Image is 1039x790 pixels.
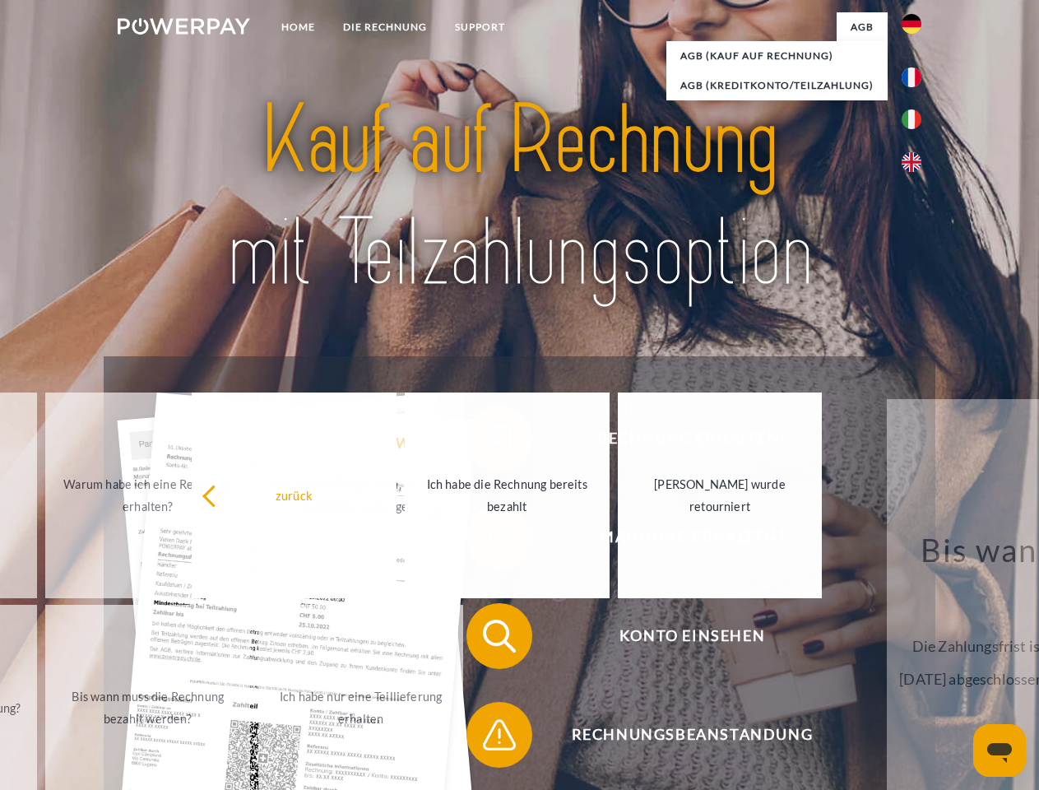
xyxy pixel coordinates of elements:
img: de [902,14,921,34]
a: DIE RECHNUNG [329,12,441,42]
a: SUPPORT [441,12,519,42]
span: Rechnungsbeanstandung [490,702,893,768]
img: logo-powerpay-white.svg [118,18,250,35]
div: zurück [202,484,387,506]
div: Warum habe ich eine Rechnung erhalten? [55,473,240,518]
a: AGB (Kreditkonto/Teilzahlung) [666,71,888,100]
div: Ich habe nur eine Teillieferung erhalten [268,685,453,730]
iframe: Schaltfläche zum Öffnen des Messaging-Fensters [973,724,1026,777]
span: Konto einsehen [490,603,893,669]
a: agb [837,12,888,42]
a: AGB (Kauf auf Rechnung) [666,41,888,71]
img: en [902,152,921,172]
img: title-powerpay_de.svg [157,79,882,315]
a: Home [267,12,329,42]
img: qb_warning.svg [479,714,520,755]
div: [PERSON_NAME] wurde retourniert [628,473,813,518]
div: Ich habe die Rechnung bereits bezahlt [415,473,600,518]
img: it [902,109,921,129]
button: Rechnungsbeanstandung [466,702,894,768]
button: Konto einsehen [466,603,894,669]
img: fr [902,67,921,87]
img: qb_search.svg [479,616,520,657]
div: Bis wann muss die Rechnung bezahlt werden? [55,685,240,730]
